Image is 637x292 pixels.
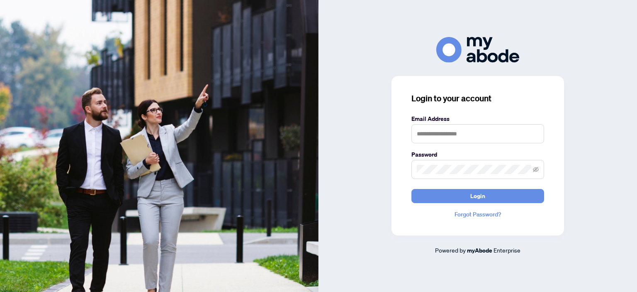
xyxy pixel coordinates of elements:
[411,114,544,123] label: Email Address
[411,210,544,219] a: Forgot Password?
[494,246,520,254] span: Enterprise
[533,167,539,172] span: eye-invisible
[411,189,544,203] button: Login
[470,189,485,203] span: Login
[435,246,466,254] span: Powered by
[411,93,544,104] h3: Login to your account
[436,37,519,62] img: ma-logo
[411,150,544,159] label: Password
[467,246,492,255] a: myAbode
